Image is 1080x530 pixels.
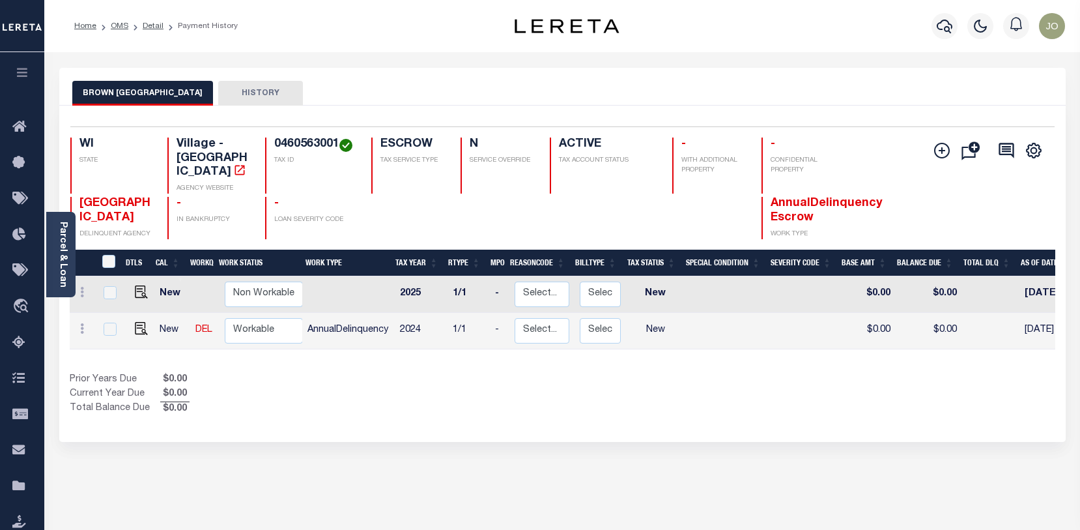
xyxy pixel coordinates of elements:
[12,299,33,316] i: travel_explore
[515,19,619,33] img: logo-dark.svg
[771,138,775,150] span: -
[177,198,181,209] span: -
[74,22,96,30] a: Home
[505,250,570,276] th: ReasonCode: activate to sort column ascending
[177,138,249,180] h4: Village - [GEOGRAPHIC_DATA]
[448,276,490,313] td: 1/1
[896,276,962,313] td: $0.00
[1039,13,1065,39] img: svg+xml;base64,PHN2ZyB4bWxucz0iaHR0cDovL3d3dy53My5vcmcvMjAwMC9zdmciIHBvaW50ZXItZXZlbnRzPSJub25lIi...
[840,276,896,313] td: $0.00
[836,250,892,276] th: Base Amt: activate to sort column ascending
[70,402,160,416] td: Total Balance Due
[160,387,190,402] span: $0.00
[79,198,150,224] span: [GEOGRAPHIC_DATA]
[681,138,686,150] span: -
[485,250,505,276] th: MPO
[300,250,391,276] th: Work Type
[840,313,896,349] td: $0.00
[1019,313,1079,349] td: [DATE]
[621,250,681,276] th: Tax Status: activate to sort column ascending
[470,138,534,152] h4: N
[570,250,621,276] th: BillType: activate to sort column ascending
[72,81,213,106] button: BROWN [GEOGRAPHIC_DATA]
[443,250,485,276] th: RType: activate to sort column ascending
[771,229,844,239] p: WORK TYPE
[160,402,190,417] span: $0.00
[380,138,445,152] h4: ESCROW
[1019,276,1079,313] td: [DATE]
[1016,250,1075,276] th: As of Date: activate to sort column ascending
[559,156,657,166] p: TAX ACCOUNT STATUS
[121,250,150,276] th: DTLS
[390,250,443,276] th: Tax Year: activate to sort column ascending
[177,215,249,225] p: IN BANKRUPTCY
[160,373,190,387] span: $0.00
[765,250,836,276] th: Severity Code: activate to sort column ascending
[79,156,152,166] p: STATE
[143,22,163,30] a: Detail
[195,325,212,334] a: DEL
[380,156,445,166] p: TAX SERVICE TYPE
[626,276,685,313] td: New
[70,373,160,387] td: Prior Years Due
[395,313,448,349] td: 2024
[111,22,128,30] a: OMS
[771,198,883,224] span: AnnualDelinquency Escrow
[150,250,185,276] th: CAL: activate to sort column ascending
[58,222,67,287] a: Parcel & Loan
[681,250,765,276] th: Special Condition: activate to sort column ascending
[896,313,962,349] td: $0.00
[94,250,121,276] th: &nbsp;
[958,250,1016,276] th: Total DLQ: activate to sort column ascending
[470,156,534,166] p: SERVICE OVERRIDE
[559,138,657,152] h4: ACTIVE
[79,138,152,152] h4: WI
[274,138,356,152] h4: 0460563001
[274,156,356,166] p: TAX ID
[274,215,356,225] p: LOAN SEVERITY CODE
[490,313,509,349] td: -
[154,276,190,313] td: New
[163,20,238,32] li: Payment History
[70,250,94,276] th: &nbsp;&nbsp;&nbsp;&nbsp;&nbsp;&nbsp;&nbsp;&nbsp;&nbsp;&nbsp;
[79,229,152,239] p: DELINQUENT AGENCY
[185,250,214,276] th: WorkQ
[274,198,279,209] span: -
[490,276,509,313] td: -
[214,250,302,276] th: Work Status
[154,313,190,349] td: New
[218,81,303,106] button: HISTORY
[681,156,746,175] p: WITH ADDITIONAL PROPERTY
[395,276,448,313] td: 2025
[626,313,685,349] td: New
[302,313,394,349] td: AnnualDelinquency
[892,250,958,276] th: Balance Due: activate to sort column ascending
[448,313,490,349] td: 1/1
[70,387,160,402] td: Current Year Due
[771,156,844,175] p: CONFIDENTIAL PROPERTY
[177,184,249,194] p: AGENCY WEBSITE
